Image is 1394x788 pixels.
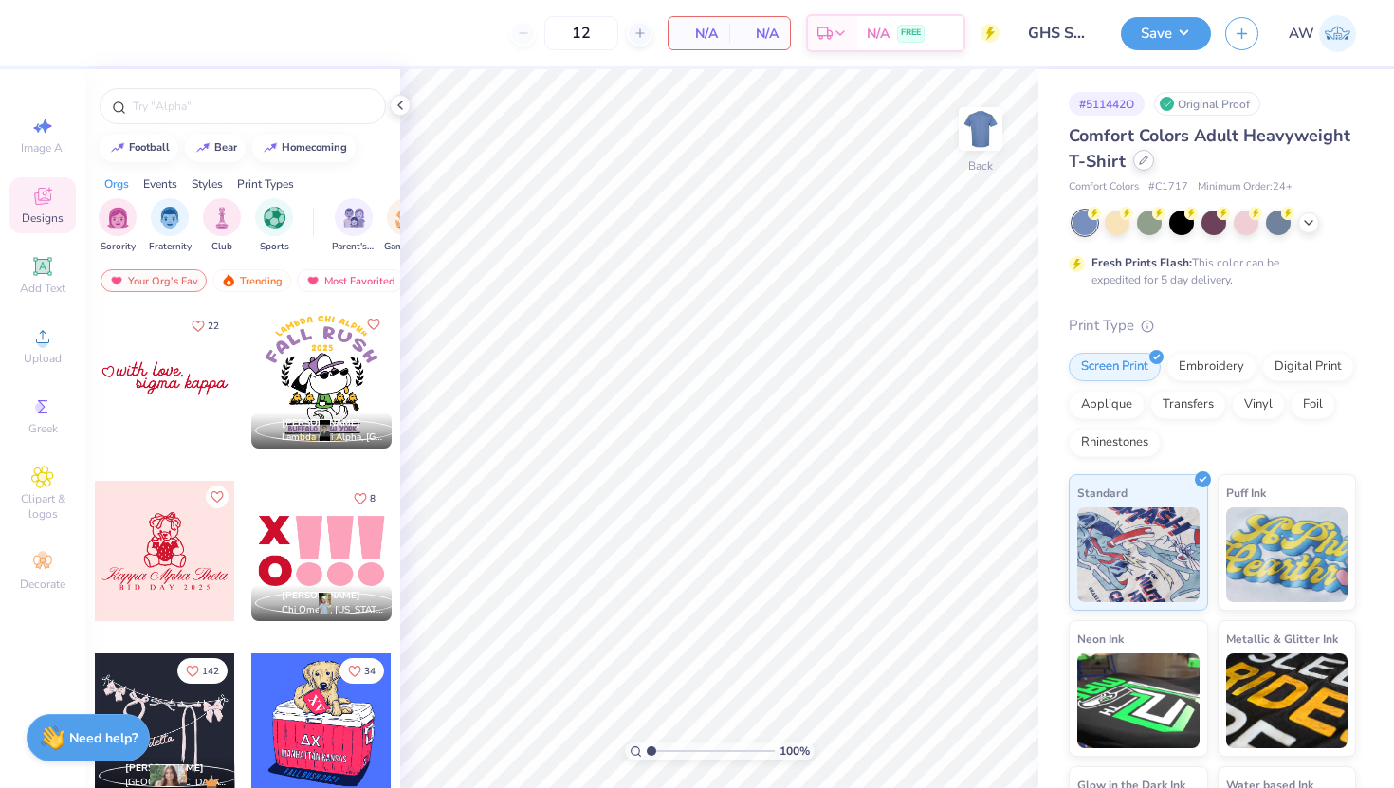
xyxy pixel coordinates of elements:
div: Most Favorited [297,269,404,292]
button: filter button [99,198,137,254]
span: 8 [370,494,376,504]
img: Sports Image [264,207,285,229]
span: Puff Ink [1226,483,1266,503]
button: filter button [384,198,428,254]
button: Save [1121,17,1211,50]
span: Sorority [101,240,136,254]
img: trend_line.gif [263,142,278,154]
div: Events [143,175,177,192]
button: homecoming [252,134,356,162]
span: FREE [901,27,921,40]
span: 142 [202,667,219,676]
a: AW [1289,15,1356,52]
img: Neon Ink [1077,653,1200,748]
img: most_fav.gif [305,274,321,287]
div: Embroidery [1166,353,1256,381]
span: Minimum Order: 24 + [1198,179,1293,195]
span: Fraternity [149,240,192,254]
div: filter for Fraternity [149,198,192,254]
span: Decorate [20,577,65,592]
button: Like [339,658,384,684]
span: Comfort Colors [1069,179,1139,195]
div: filter for Game Day [384,198,428,254]
span: Standard [1077,483,1128,503]
div: Screen Print [1069,353,1161,381]
div: filter for Parent's Weekend [332,198,376,254]
span: Neon Ink [1077,629,1124,649]
span: Greek [28,421,58,436]
div: filter for Sorority [99,198,137,254]
img: Back [962,110,1000,148]
span: Image AI [21,140,65,156]
span: Parent's Weekend [332,240,376,254]
div: # 511442O [1069,92,1145,116]
button: football [100,134,178,162]
div: filter for Sports [255,198,293,254]
span: Upload [24,351,62,366]
span: 34 [364,667,376,676]
span: # C1717 [1148,179,1188,195]
span: [PERSON_NAME] [282,416,360,430]
span: Club [211,240,232,254]
button: Like [362,313,385,336]
span: Metallic & Glitter Ink [1226,629,1338,649]
div: Print Type [1069,315,1356,337]
input: Untitled Design [1014,14,1107,52]
img: most_fav.gif [109,274,124,287]
img: Club Image [211,207,232,229]
button: Like [206,486,229,508]
span: Add Text [20,281,65,296]
img: Fraternity Image [159,207,180,229]
div: Transfers [1150,391,1226,419]
input: Try "Alpha" [131,97,374,116]
span: Comfort Colors Adult Heavyweight T-Shirt [1069,124,1350,173]
span: Chi Omega, [US_STATE] A&M University [282,603,384,617]
span: 100 % [780,742,810,760]
span: 22 [208,321,219,331]
span: Sports [260,240,289,254]
span: Game Day [384,240,428,254]
div: Digital Print [1262,353,1354,381]
div: bear [214,142,237,153]
strong: Fresh Prints Flash: [1091,255,1192,270]
span: [PERSON_NAME] [125,761,204,775]
img: trend_line.gif [195,142,211,154]
button: filter button [332,198,376,254]
img: Sorority Image [107,207,129,229]
img: Metallic & Glitter Ink [1226,653,1348,748]
div: Foil [1291,391,1335,419]
button: filter button [149,198,192,254]
div: Your Org's Fav [101,269,207,292]
input: – – [544,16,618,50]
img: Ava Widelo [1319,15,1356,52]
span: Designs [22,211,64,226]
img: Game Day Image [395,207,417,229]
button: Like [345,486,384,511]
div: Vinyl [1232,391,1285,419]
span: AW [1289,23,1314,45]
button: bear [185,134,246,162]
div: Orgs [104,175,129,192]
div: Styles [192,175,223,192]
div: football [129,142,170,153]
span: N/A [867,24,890,44]
span: [PERSON_NAME] [282,589,360,602]
span: N/A [680,24,718,44]
div: Original Proof [1154,92,1260,116]
span: Clipart & logos [9,491,76,522]
button: Like [177,658,228,684]
div: Applique [1069,391,1145,419]
div: Back [968,157,993,174]
img: Puff Ink [1226,507,1348,602]
div: filter for Club [203,198,241,254]
img: trend_line.gif [110,142,125,154]
div: Rhinestones [1069,429,1161,457]
button: Like [183,313,228,339]
strong: Need help? [69,729,138,747]
span: Lambda Chi Alpha, [GEOGRAPHIC_DATA][US_STATE] at [GEOGRAPHIC_DATA] [282,431,384,445]
div: Print Types [237,175,294,192]
div: This color can be expedited for 5 day delivery. [1091,254,1325,288]
img: Standard [1077,507,1200,602]
div: homecoming [282,142,347,153]
img: trending.gif [221,274,236,287]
